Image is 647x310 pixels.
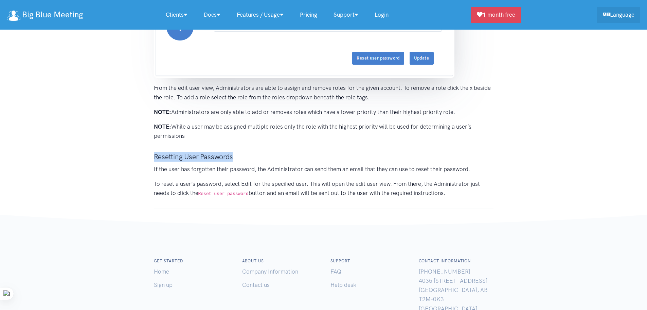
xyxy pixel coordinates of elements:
p: From the edit user view, Administrators are able to assign and remove roles for the given account... [154,83,493,102]
h3: Resetting User Passwords [154,152,493,162]
a: FAQ [330,268,341,275]
strong: NOTE: [154,123,171,130]
p: While a user may be assigned multiple roles only the role with the highest priority will be used ... [154,122,493,141]
p: To reset a user’s password, select Edit for the specified user. This will open the edit user view... [154,179,493,198]
a: Pricing [292,7,325,22]
a: Support [325,7,366,22]
img: logo [7,11,20,21]
p: If the user has forgotten their password, the Administrator can send them an email that they can ... [154,165,493,174]
a: Company Information [242,268,298,275]
a: Home [154,268,169,275]
h6: Get started [154,258,229,264]
p: Administrators are only able to add or removes roles which have a lower priority than their highe... [154,108,493,117]
code: Reset user password [198,191,249,196]
a: Sign up [154,281,173,288]
strong: NOTE: [154,109,171,115]
h6: Support [330,258,405,264]
a: Big Blue Meeting [7,7,83,22]
h6: About us [242,258,317,264]
a: Language [597,7,640,23]
a: Help desk [330,281,356,288]
a: 1 month free [471,7,521,23]
a: Features / Usage [229,7,292,22]
a: Clients [158,7,196,22]
a: Login [366,7,397,22]
a: Docs [196,7,229,22]
a: Contact us [242,281,270,288]
h6: Contact Information [419,258,493,264]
